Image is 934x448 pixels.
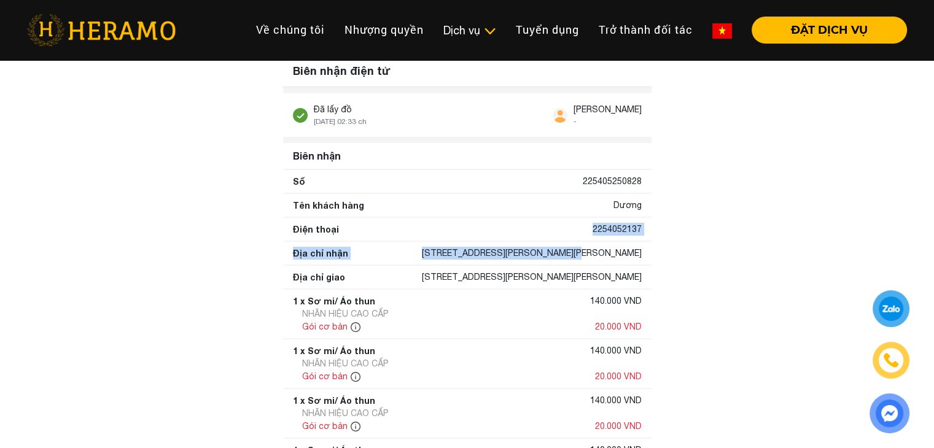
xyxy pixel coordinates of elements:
[422,271,642,284] div: [STREET_ADDRESS][PERSON_NAME][PERSON_NAME]
[553,108,567,123] img: user.svg
[574,103,642,116] div: [PERSON_NAME]
[483,25,496,37] img: subToggleIcon
[302,307,389,320] div: NHÃN HIỆU CAO CẤP
[595,420,642,433] div: 20.000 VND
[712,23,732,39] img: vn-flag.png
[595,320,642,333] div: 20.000 VND
[293,108,308,123] img: stick.svg
[288,144,647,168] div: Biên nhận
[283,55,652,87] div: Biên nhận điện tử
[593,223,642,236] div: 2254052137
[293,175,305,188] div: Số
[613,199,642,212] div: Dương
[351,372,360,382] img: info
[506,17,589,43] a: Tuyển dụng
[595,370,642,383] div: 20.000 VND
[293,271,345,284] div: Địa chỉ giao
[583,175,642,188] div: 225405250828
[590,295,642,307] div: 140.000 VND
[589,17,702,43] a: Trở thành đối tác
[293,199,364,212] div: Tên khách hàng
[752,17,907,44] button: ĐẶT DỊCH VỤ
[574,117,577,126] span: -
[302,407,389,420] div: NHÃN HIỆU CAO CẤP
[293,344,375,357] div: 1 x Sơ mi/ Áo thun
[590,344,642,357] div: 140.000 VND
[351,322,360,332] img: info
[246,17,335,43] a: Về chúng tôi
[884,353,898,367] img: phone-icon
[302,420,364,433] div: Gói cơ bản
[742,25,907,36] a: ĐẶT DỊCH VỤ
[314,117,367,126] span: [DATE] 02:33 ch
[302,357,389,370] div: NHÃN HIỆU CAO CẤP
[293,394,375,407] div: 1 x Sơ mi/ Áo thun
[27,14,176,46] img: heramo-logo.png
[590,394,642,407] div: 140.000 VND
[422,247,642,260] div: [STREET_ADDRESS][PERSON_NAME][PERSON_NAME]
[874,344,908,377] a: phone-icon
[293,295,375,307] div: 1 x Sơ mi/ Áo thun
[335,17,434,43] a: Nhượng quyền
[302,370,364,383] div: Gói cơ bản
[302,320,364,333] div: Gói cơ bản
[351,422,360,431] img: info
[293,247,348,260] div: Địa chỉ nhận
[314,103,367,116] div: Đã lấy đồ
[443,22,496,39] div: Dịch vụ
[293,223,339,236] div: Điện thoại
